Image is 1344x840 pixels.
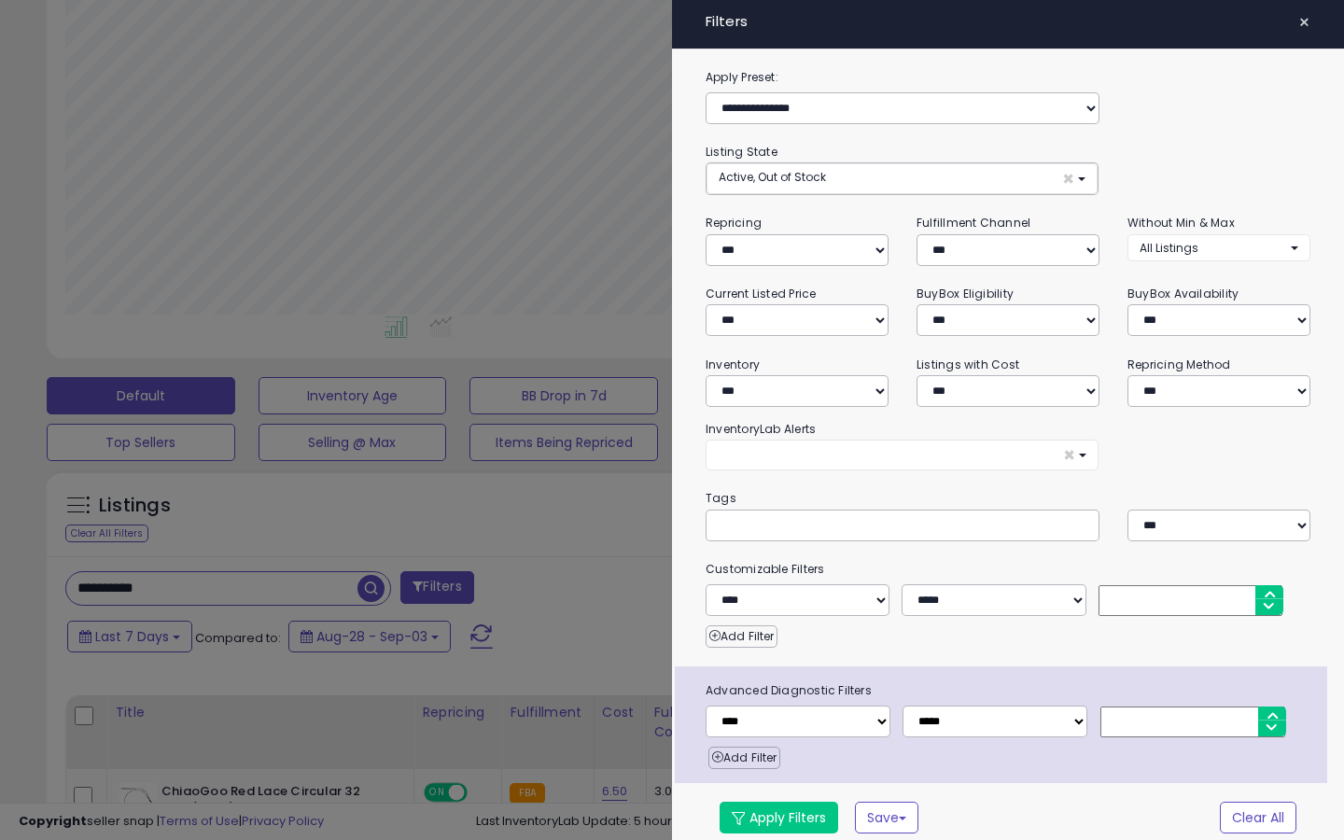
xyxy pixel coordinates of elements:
[917,215,1030,231] small: Fulfillment Channel
[706,144,777,160] small: Listing State
[1220,802,1296,833] button: Clear All
[708,747,780,769] button: Add Filter
[1140,240,1198,256] span: All Listings
[1062,169,1074,189] span: ×
[1127,357,1231,372] small: Repricing Method
[1298,9,1310,35] span: ×
[917,286,1014,301] small: BuyBox Eligibility
[692,488,1324,509] small: Tags
[692,680,1327,701] span: Advanced Diagnostic Filters
[720,802,838,833] button: Apply Filters
[706,215,762,231] small: Repricing
[707,163,1098,194] button: Active, Out of Stock ×
[917,357,1019,372] small: Listings with Cost
[855,802,918,833] button: Save
[1127,286,1239,301] small: BuyBox Availability
[692,559,1324,580] small: Customizable Filters
[1127,234,1310,261] button: All Listings
[706,357,760,372] small: Inventory
[706,286,816,301] small: Current Listed Price
[719,169,826,185] span: Active, Out of Stock
[1063,445,1075,465] span: ×
[706,421,816,437] small: InventoryLab Alerts
[706,625,777,648] button: Add Filter
[1291,9,1318,35] button: ×
[706,14,1310,30] h4: Filters
[706,440,1099,470] button: ×
[692,67,1324,88] label: Apply Preset:
[1127,215,1235,231] small: Without Min & Max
